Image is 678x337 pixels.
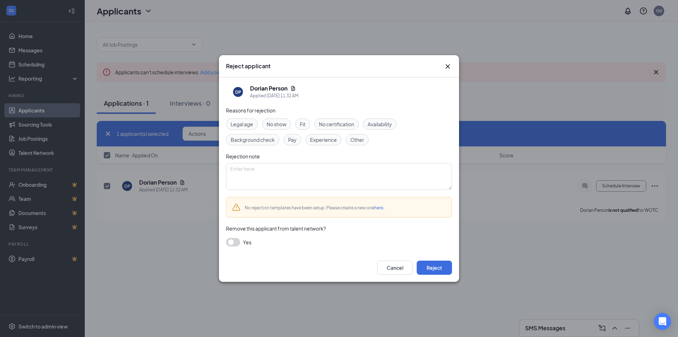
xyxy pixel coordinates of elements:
[319,120,354,128] span: No certification
[374,205,383,210] a: here
[288,136,297,144] span: Pay
[226,225,326,232] span: Remove this applicant from talent network?
[654,313,671,330] div: Open Intercom Messenger
[226,107,275,114] span: Reasons for rejection
[250,92,298,99] div: Applied [DATE] 11:32 AM
[377,261,412,275] button: Cancel
[267,120,286,128] span: No show
[417,261,452,275] button: Reject
[300,120,305,128] span: Fit
[290,86,296,91] svg: Document
[232,203,240,211] svg: Warning
[245,205,384,210] span: No rejection templates have been setup. Please create a new one .
[310,136,337,144] span: Experience
[243,238,251,246] span: Yes
[250,85,287,92] h5: Dorian Person
[226,153,260,159] span: Rejection note
[226,62,270,70] h3: Reject applicant
[368,120,392,128] span: Availability
[231,120,253,128] span: Legal age
[444,62,452,71] svg: Cross
[444,62,452,71] button: Close
[231,136,275,144] span: Background check
[235,89,241,95] div: DP
[350,136,364,144] span: Other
